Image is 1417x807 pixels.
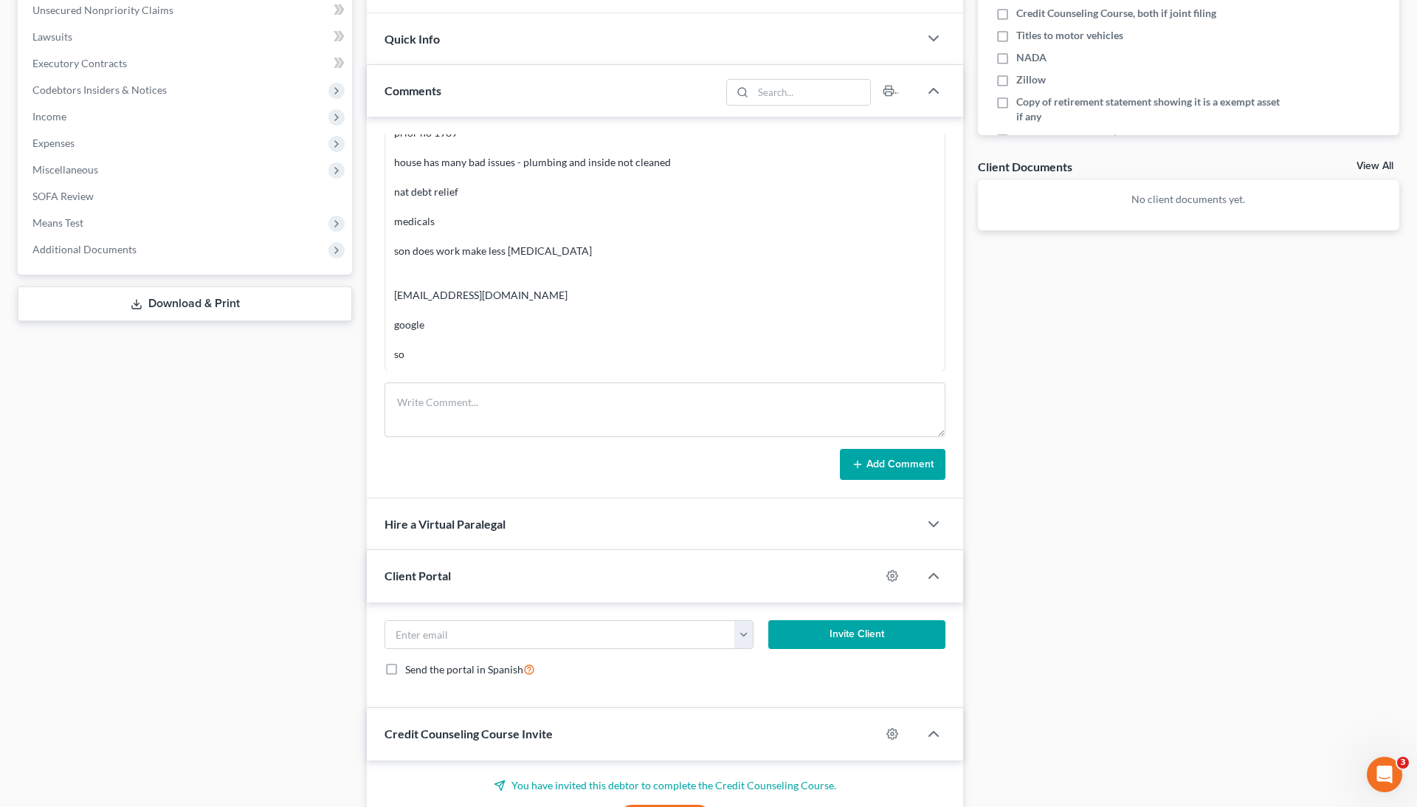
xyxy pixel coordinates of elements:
span: Zillow [1016,72,1046,87]
span: Copy of retirement statement showing it is a exempt asset if any [1016,95,1281,124]
span: Unsecured Nonpriority Claims [32,4,173,16]
div: h 165/36 - fathers house - deed 2 - kids in the house 32 separated from him 10 years left car lea... [394,22,936,362]
span: Additional Creditors (Medical, or Creditors not on Credit Report) [1016,131,1281,161]
a: SOFA Review [21,183,352,210]
span: Credit Counseling Course, both if joint filing [1016,6,1216,21]
input: Search... [753,80,870,105]
span: Comments [385,83,441,97]
span: Credit Counseling Course Invite [385,727,553,741]
span: Means Test [32,216,83,229]
span: Additional Documents [32,243,137,255]
p: You have invited this debtor to complete the Credit Counseling Course. [385,778,945,793]
span: Lawsuits [32,30,72,43]
span: Income [32,110,66,123]
span: Client Portal [385,569,451,583]
div: Client Documents [978,159,1072,174]
span: Send the portal in Spanish [405,663,523,676]
span: Executory Contracts [32,57,127,69]
span: SOFA Review [32,190,94,202]
span: Codebtors Insiders & Notices [32,83,167,96]
button: Add Comment [840,449,945,480]
span: Titles to motor vehicles [1016,28,1123,43]
span: NADA [1016,50,1047,65]
a: Download & Print [18,286,352,321]
span: 3 [1397,757,1409,769]
iframe: Intercom live chat [1367,757,1402,792]
p: No client documents yet. [990,192,1387,207]
a: Lawsuits [21,24,352,50]
input: Enter email [385,621,735,649]
button: Invite Client [768,620,945,650]
a: Executory Contracts [21,50,352,77]
span: Quick Info [385,32,440,46]
span: Hire a Virtual Paralegal [385,517,506,531]
a: View All [1356,161,1393,171]
span: Expenses [32,137,75,149]
span: Miscellaneous [32,163,98,176]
